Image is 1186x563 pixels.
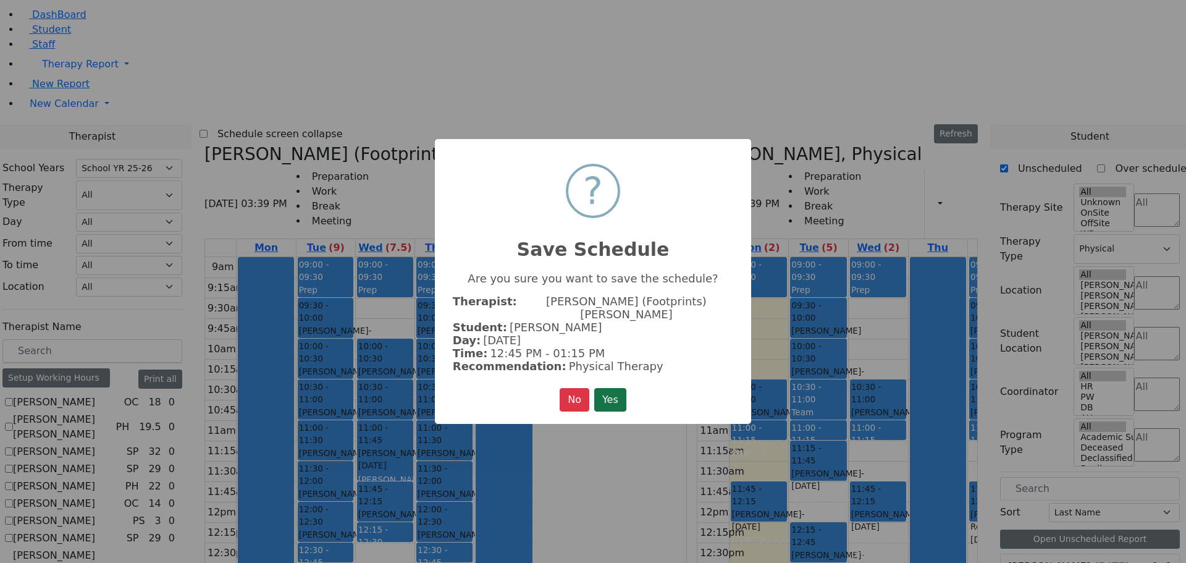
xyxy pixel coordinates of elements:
[594,388,626,412] button: Yes
[453,272,733,285] p: Are you sure you want to save the schedule?
[453,360,566,373] strong: Recommendation:
[453,347,488,360] strong: Time:
[453,295,517,321] strong: Therapist:
[490,347,605,360] span: 12:45 PM - 01:15 PM
[569,360,663,373] span: Physical Therapy
[435,224,751,261] h2: Save Schedule
[560,388,589,412] button: No
[519,295,734,321] span: [PERSON_NAME] (Footprints) [PERSON_NAME]
[483,334,521,347] span: [DATE]
[453,321,507,334] strong: Student:
[510,321,602,334] span: [PERSON_NAME]
[453,334,481,347] strong: Day:
[583,166,603,216] div: ?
